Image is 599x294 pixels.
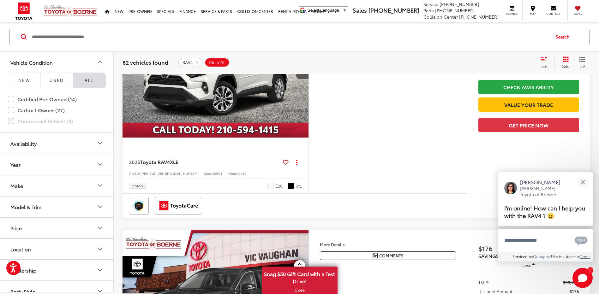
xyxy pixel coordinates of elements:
[423,7,434,14] span: Parts
[96,245,104,253] div: Location
[131,184,143,187] span: In Stock
[379,253,404,259] span: Comments
[170,158,178,165] span: XLE
[533,254,551,259] a: Gubagoo.
[505,12,519,16] span: Service
[0,239,114,259] button: LocationLocation
[478,80,579,94] a: Check Availability
[204,171,213,176] span: Stock:
[353,6,367,14] span: Sales
[520,185,567,198] p: [PERSON_NAME] Toyota of Boerne
[0,154,114,175] button: YearYear
[96,140,104,147] div: Availability
[129,171,135,176] span: VIN:
[96,203,104,211] div: Model & Trim
[423,14,458,20] span: Collision Center
[478,279,489,285] span: TSRP:
[140,158,170,165] span: Toyota RAV4
[239,171,246,176] span: 4440
[563,279,579,285] span: $38,700
[320,242,456,247] h4: More Details
[288,183,294,189] span: Black
[96,161,104,168] div: Year
[520,179,567,185] p: [PERSON_NAME]
[576,175,590,189] button: Close
[130,198,147,213] img: Toyota Safety Sense Vic Vaughan Toyota of Boerne Boerne TX
[96,267,104,274] div: Dealership
[31,29,550,44] input: Search by Make, Model, or Keyword
[209,60,226,65] span: Clear All
[213,171,222,176] span: 50971
[504,203,585,220] span: I'm online! How can I help you with the RAV4 ? 😀
[343,8,347,13] span: ▼
[478,244,529,253] span: $176
[123,58,168,66] span: 82 vehicles found
[296,183,302,189] span: Int.
[526,12,540,16] span: Map
[183,60,193,65] span: RAV4
[10,246,31,252] div: Location
[228,171,239,176] span: Model:
[275,183,283,189] span: Ext.
[320,251,456,260] button: Comments
[156,198,201,213] img: ToyotaCare Vic Vaughan Toyota of Boerne Boerne TX
[478,118,579,132] button: Get Price Now
[96,224,104,232] div: Price
[541,63,548,68] span: Sort
[512,254,533,259] span: Serviced by
[0,175,114,196] button: MakeMake
[573,233,590,247] button: Chat with SMS
[572,268,593,288] svg: Start Chat
[575,236,588,246] svg: Text
[8,94,106,105] label: Certified Pre-Owned (14)
[589,269,591,272] span: 1
[0,218,114,238] button: PricePrice
[579,63,585,68] span: List
[10,59,53,65] div: Vehicle Condition
[498,172,593,262] div: Close[PERSON_NAME][PERSON_NAME] Toyota of BoerneI'm online! How can I help you with the RAV4 ? 😀T...
[478,252,499,259] span: SAVINGS
[129,158,280,165] a: 2025Toyota RAV4XLE
[498,229,593,252] textarea: Type your message
[572,268,593,288] button: Toggle Chat Window
[571,12,585,16] span: Saved
[10,183,23,189] div: Make
[440,1,479,7] span: [PHONE_NUMBER]
[10,204,41,210] div: Model & Trim
[267,183,274,189] span: Ice Cap
[291,156,302,168] button: Actions
[478,97,579,112] a: Value Your Trade
[0,260,114,280] button: DealershipDealership
[10,267,36,273] div: Dealership
[423,1,438,7] span: Service
[554,56,574,69] button: Grid View
[308,8,339,13] span: Select Language
[8,105,106,116] label: Carfax 1 Owner (27)
[10,225,22,231] div: Price
[368,6,419,14] span: [PHONE_NUMBER]
[459,14,499,20] span: [PHONE_NUMBER]
[550,29,578,45] button: Search
[0,52,114,73] button: Vehicle ConditionVehicle Condition
[178,58,203,67] button: remove RAV4
[50,77,64,83] span: Used
[522,262,531,268] span: Less
[435,7,475,14] span: [PHONE_NUMBER]
[574,56,590,69] button: List View
[546,12,560,16] span: Contact
[551,254,580,259] span: Use is subject to
[562,63,570,69] span: Grid
[44,5,97,18] img: Vic Vaughan Toyota of Boerne
[10,140,37,146] div: Availability
[262,267,337,286] span: Snag $50 Gift Card with a Test Drive!
[0,133,114,154] button: AvailabilityAvailability
[0,197,114,217] button: Model & TrimModel & Trim
[580,254,590,259] a: Terms
[205,58,230,67] button: Clear All
[96,59,104,66] div: Vehicle Condition
[8,116,106,127] label: Commercial Vehicle (0)
[135,171,198,176] span: [US_VEHICLE_IDENTIFICATION_NUMBER]
[537,56,554,69] button: Select sort value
